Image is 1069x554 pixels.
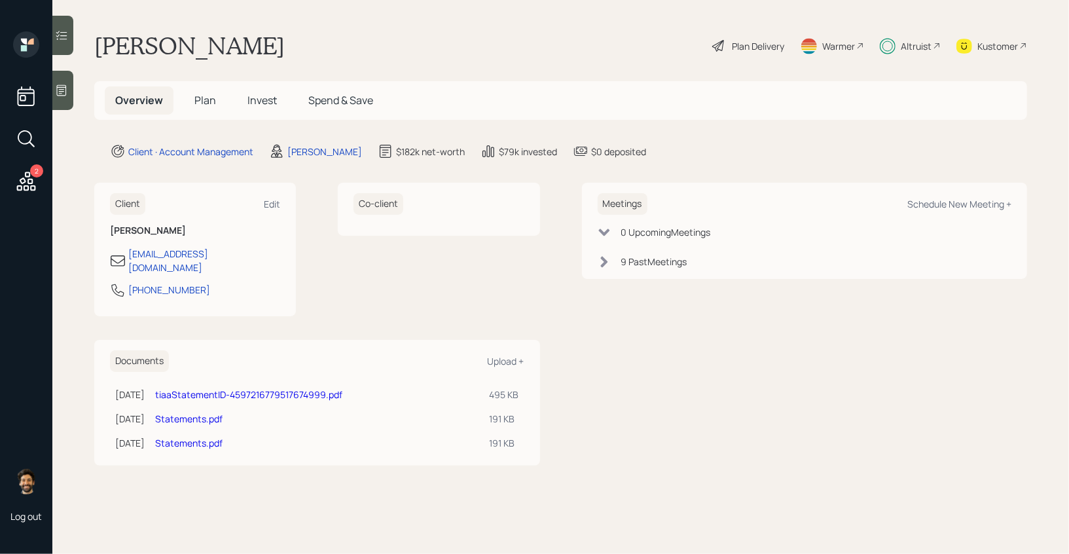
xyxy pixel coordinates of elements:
div: Log out [10,510,42,523]
div: $79k invested [499,145,557,158]
div: Schedule New Meeting + [907,198,1011,210]
div: [PHONE_NUMBER] [128,283,210,297]
span: Overview [115,93,163,107]
div: [DATE] [115,412,145,426]
h6: Client [110,193,145,215]
div: [DATE] [115,436,145,450]
div: $0 deposited [591,145,646,158]
div: Plan Delivery [732,39,784,53]
div: Client · Account Management [128,145,253,158]
a: Statements.pdf [155,437,223,449]
div: Upload + [488,355,524,367]
div: Altruist [901,39,932,53]
a: Statements.pdf [155,413,223,425]
div: 2 [30,164,43,177]
span: Plan [194,93,216,107]
div: Kustomer [977,39,1018,53]
div: [PERSON_NAME] [287,145,362,158]
div: 191 KB [490,436,519,450]
div: 0 Upcoming Meeting s [621,225,711,239]
h6: Meetings [598,193,647,215]
h6: [PERSON_NAME] [110,225,280,236]
img: eric-schwartz-headshot.png [13,468,39,494]
div: Warmer [822,39,855,53]
h6: Documents [110,350,169,372]
a: tiaaStatementID-4597216779517674999.pdf [155,388,342,401]
h6: Co-client [353,193,403,215]
div: 191 KB [490,412,519,426]
h1: [PERSON_NAME] [94,31,285,60]
div: $182k net-worth [396,145,465,158]
div: Edit [264,198,280,210]
span: Invest [247,93,277,107]
div: 9 Past Meeting s [621,255,687,268]
div: 495 KB [490,388,519,401]
div: [EMAIL_ADDRESS][DOMAIN_NAME] [128,247,280,274]
span: Spend & Save [308,93,373,107]
div: [DATE] [115,388,145,401]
